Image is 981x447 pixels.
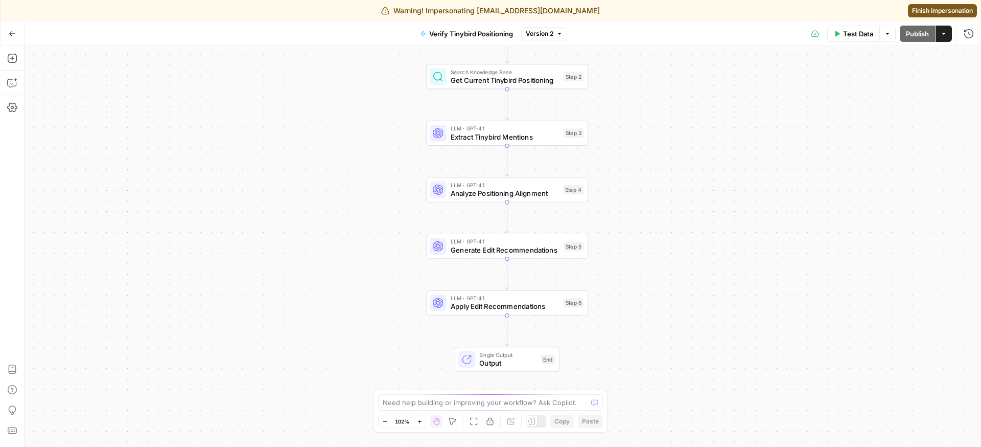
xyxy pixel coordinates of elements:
span: LLM · GPT-4.1 [451,181,559,189]
button: Version 2 [521,27,567,40]
g: Edge from step_4 to step_5 [505,203,508,233]
span: Get Current Tinybird Positioning [451,75,559,85]
span: Verify Tinybird Positioning [429,29,513,39]
div: Single OutputOutputEnd [426,347,588,372]
g: Edge from step_5 to step_6 [505,259,508,289]
span: Publish [906,29,929,39]
span: Output [479,358,537,368]
button: Test Data [827,26,879,42]
div: LLM · GPT-4.1Analyze Positioning AlignmentStep 4 [426,177,588,202]
button: Copy [550,415,574,428]
div: LLM · GPT-4.1Generate Edit RecommendationsStep 5 [426,234,588,259]
span: Test Data [843,29,873,39]
button: Publish [900,26,935,42]
span: Finish impersonation [912,6,973,15]
button: Verify Tinybird Positioning [414,26,519,42]
span: LLM · GPT-4.1 [451,124,559,132]
span: Paste [582,417,599,426]
span: LLM · GPT-4.1 [451,294,559,302]
a: Finish impersonation [908,4,977,17]
span: Version 2 [526,29,553,38]
div: LLM · GPT-4.1Extract Tinybird MentionsStep 3 [426,121,588,146]
button: Paste [578,415,603,428]
span: Extract Tinybird Mentions [451,131,559,142]
g: Edge from step_6 to end [505,316,508,346]
div: Step 2 [564,72,583,81]
div: Step 5 [564,241,583,251]
div: LLM · GPT-4.1Apply Edit RecommendationsStep 6 [426,290,588,316]
g: Edge from step_3 to step_4 [505,146,508,176]
span: LLM · GPT-4.1 [451,237,559,245]
span: Copy [554,417,570,426]
span: 102% [395,417,409,426]
div: Step 6 [564,298,583,307]
span: Single Output [479,350,537,359]
span: Generate Edit Recommendations [451,245,559,255]
div: Step 3 [564,128,583,138]
span: Analyze Positioning Alignment [451,188,559,198]
div: Search Knowledge BaseGet Current Tinybird PositioningStep 2 [426,64,588,89]
div: Warning! Impersonating [EMAIL_ADDRESS][DOMAIN_NAME] [381,6,600,16]
span: Search Knowledge Base [451,68,559,76]
div: Step 4 [563,185,583,194]
g: Edge from step_2 to step_3 [505,89,508,119]
div: End [541,355,555,364]
span: Apply Edit Recommendations [451,301,559,311]
g: Edge from start to step_2 [505,33,508,63]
